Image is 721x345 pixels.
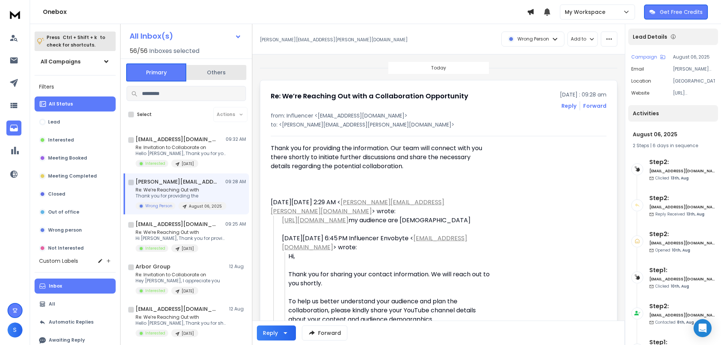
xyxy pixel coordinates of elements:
[673,54,715,60] p: August 06, 2025
[48,119,60,125] p: Lead
[136,136,218,143] h1: [EMAIL_ADDRESS][DOMAIN_NAME]
[35,169,116,184] button: Meeting Completed
[35,223,116,238] button: Wrong person
[136,229,226,235] p: Re: We’re Reaching Out with
[47,34,105,49] p: Press to check for shortcuts.
[48,191,65,197] p: Closed
[225,221,246,227] p: 09:25 AM
[229,264,246,270] p: 12 Aug
[561,102,576,110] button: Reply
[225,179,246,185] p: 09:28 AM
[48,155,87,161] p: Meeting Booked
[288,252,490,261] div: Hi,
[633,143,713,149] div: |
[136,305,218,313] h1: [EMAIL_ADDRESS][DOMAIN_NAME] +1
[136,235,226,241] p: Hi [PERSON_NAME], Thank you for providing
[137,111,152,118] label: Select
[35,81,116,92] h3: Filters
[271,198,444,215] a: [PERSON_NAME][EMAIL_ADDRESS][PERSON_NAME][DOMAIN_NAME]
[263,329,278,337] div: Reply
[644,5,708,20] button: Get Free Credits
[672,247,690,253] span: 10th, Aug
[649,230,715,239] h6: Step 2 :
[686,211,704,217] span: 13th, Aug
[48,227,82,233] p: Wrong person
[35,187,116,202] button: Closed
[136,320,226,326] p: Hello [PERSON_NAME], Thank you for sharing
[136,272,220,278] p: Re: Invitation to Collaborate on
[35,205,116,220] button: Out of office
[136,314,226,320] p: Re: We’re Reaching Out with
[145,203,172,209] p: Wrong Person
[35,241,116,256] button: Not Interested
[136,178,218,185] h1: [PERSON_NAME][EMAIL_ADDRESS][PERSON_NAME][DOMAIN_NAME]
[631,54,665,60] button: Campaign
[677,319,694,325] span: 8th, Aug
[431,65,446,71] p: Today
[649,302,715,311] h6: Step 2 :
[145,288,165,294] p: Interested
[126,63,186,81] button: Primary
[583,102,606,110] div: Forward
[282,216,490,225] div: my audience are [DEMOGRAPHIC_DATA]
[8,322,23,337] button: S
[649,158,715,167] h6: Step 2 :
[649,168,715,174] h6: [EMAIL_ADDRESS][DOMAIN_NAME]
[288,297,490,324] div: To help us better understand your audience and plan the collaboration, please kindly share your Y...
[655,247,690,253] p: Opened
[130,32,173,40] h1: All Inbox(s)
[35,96,116,111] button: All Status
[628,105,718,122] div: Activities
[189,203,222,209] p: August 06, 2025
[271,91,468,101] h1: Re: We’re Reaching Out with a Collaboration Opportunity
[136,151,226,157] p: Hello [PERSON_NAME], Thank you for your
[41,58,81,65] h1: All Campaigns
[49,337,85,343] p: Awaiting Reply
[655,211,704,217] p: Reply Received
[649,204,715,210] h6: [EMAIL_ADDRESS][DOMAIN_NAME]
[633,33,667,41] p: Lead Details
[35,279,116,294] button: Inbox
[35,297,116,312] button: All
[39,257,78,265] h3: Custom Labels
[694,319,712,337] div: Open Intercom Messenger
[48,209,79,215] p: Out of office
[35,54,116,69] button: All Campaigns
[35,114,116,130] button: Lead
[124,29,247,44] button: All Inbox(s)
[631,78,651,84] p: location
[186,64,246,81] button: Others
[633,142,649,149] span: 2 Steps
[182,246,194,252] p: [DATE]
[282,234,467,252] a: [EMAIL_ADDRESS][DOMAIN_NAME]
[48,137,74,143] p: Interested
[649,266,715,275] h6: Step 1 :
[631,54,657,60] p: Campaign
[130,47,148,56] span: 56 / 56
[653,142,698,149] span: 6 days in sequence
[35,151,116,166] button: Meeting Booked
[288,270,490,288] div: Thank you for sharing your contact information. We will reach out to you shortly.
[48,245,84,251] p: Not Interested
[229,306,246,312] p: 12 Aug
[673,78,715,84] p: [GEOGRAPHIC_DATA]
[226,136,246,142] p: 09:32 AM
[49,101,73,107] p: All Status
[571,36,586,42] p: Add to
[673,90,715,96] p: [URL][DOMAIN_NAME]
[49,319,94,325] p: Automatic Replies
[302,325,347,340] button: Forward
[649,276,715,282] h6: [EMAIL_ADDRESS][DOMAIN_NAME]
[182,288,194,294] p: [DATE]
[145,330,165,336] p: Interested
[673,66,715,72] p: [PERSON_NAME][EMAIL_ADDRESS][PERSON_NAME][DOMAIN_NAME]
[271,112,606,119] p: from: Influencer <[EMAIL_ADDRESS][DOMAIN_NAME]>
[182,331,194,336] p: [DATE]
[282,234,490,252] div: [DATE][DATE] 6:45 PM Influencer Envobyte < > wrote:
[260,37,408,43] p: [PERSON_NAME][EMAIL_ADDRESS][PERSON_NAME][DOMAIN_NAME]
[8,8,23,21] img: logo
[136,220,218,228] h1: [EMAIL_ADDRESS][DOMAIN_NAME]
[649,312,715,318] h6: [EMAIL_ADDRESS][DOMAIN_NAME]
